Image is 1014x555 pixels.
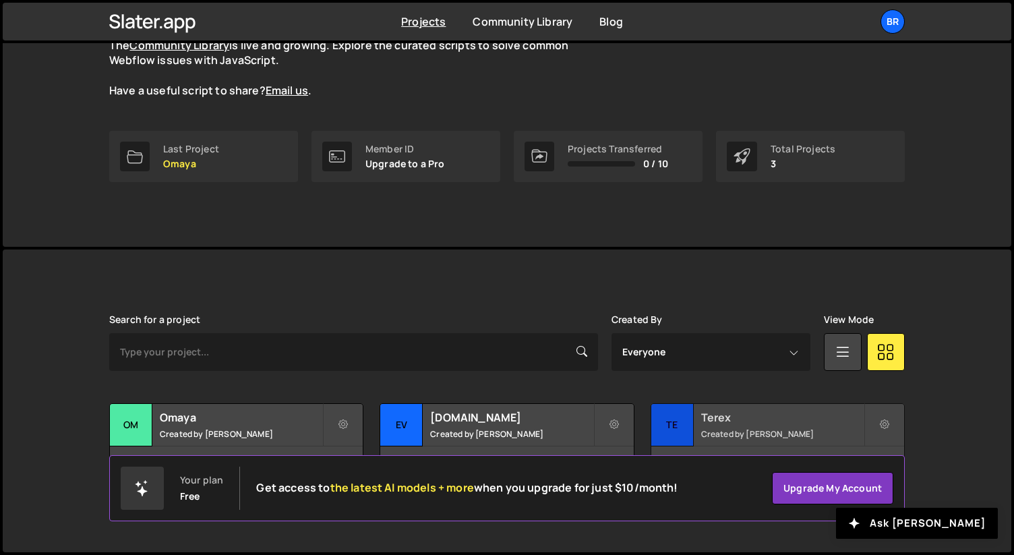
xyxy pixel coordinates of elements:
[180,475,223,486] div: Your plan
[163,144,219,154] div: Last Project
[365,158,445,169] p: Upgrade to a Pro
[110,446,363,487] div: 47 pages, last updated by [PERSON_NAME] [DATE]
[771,158,835,169] p: 3
[109,403,363,488] a: Om Omaya Created by [PERSON_NAME] 47 pages, last updated by [PERSON_NAME] [DATE]
[599,14,623,29] a: Blog
[109,38,595,98] p: The is live and growing. Explore the curated scripts to solve common Webflow issues with JavaScri...
[129,38,229,53] a: Community Library
[109,333,598,371] input: Type your project...
[430,428,593,440] small: Created by [PERSON_NAME]
[160,410,322,425] h2: Omaya
[824,314,874,325] label: View Mode
[266,83,308,98] a: Email us
[160,428,322,440] small: Created by [PERSON_NAME]
[110,404,152,446] div: Om
[430,410,593,425] h2: [DOMAIN_NAME]
[651,404,694,446] div: Te
[612,314,663,325] label: Created By
[772,472,893,504] a: Upgrade my account
[380,404,423,446] div: ev
[881,9,905,34] a: br
[256,481,678,494] h2: Get access to when you upgrade for just $10/month!
[330,480,474,495] span: the latest AI models + more
[163,158,219,169] p: Omaya
[109,131,298,182] a: Last Project Omaya
[365,144,445,154] div: Member ID
[473,14,572,29] a: Community Library
[701,428,864,440] small: Created by [PERSON_NAME]
[380,403,634,488] a: ev [DOMAIN_NAME] Created by [PERSON_NAME] 25 pages, last updated by [PERSON_NAME] [DATE]
[180,491,200,502] div: Free
[836,508,998,539] button: Ask [PERSON_NAME]
[771,144,835,154] div: Total Projects
[643,158,668,169] span: 0 / 10
[109,314,200,325] label: Search for a project
[401,14,446,29] a: Projects
[651,403,905,488] a: Te Terex Created by [PERSON_NAME] 10 pages, last updated by [PERSON_NAME] [DATE]
[701,410,864,425] h2: Terex
[380,446,633,487] div: 25 pages, last updated by [PERSON_NAME] [DATE]
[568,144,668,154] div: Projects Transferred
[651,446,904,487] div: 10 pages, last updated by [PERSON_NAME] [DATE]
